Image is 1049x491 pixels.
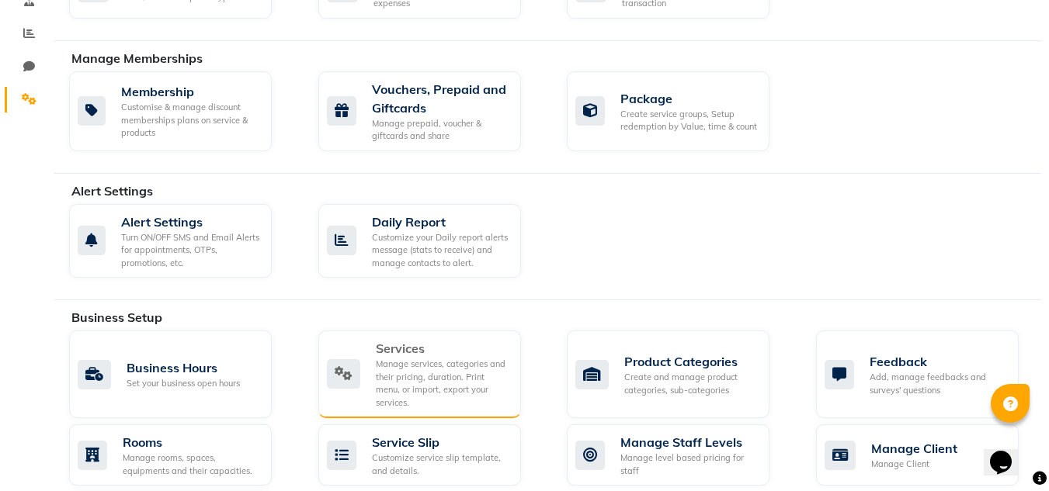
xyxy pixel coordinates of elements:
[127,377,240,390] div: Set your business open hours
[871,439,957,458] div: Manage Client
[121,82,259,101] div: Membership
[372,451,509,477] div: Customize service slip template, and details.
[121,231,259,270] div: Turn ON/OFF SMS and Email Alerts for appointments, OTPs, promotions, etc.
[123,433,259,451] div: Rooms
[372,231,509,270] div: Customize your Daily report alerts message (stats to receive) and manage contacts to alert.
[816,330,1042,418] a: FeedbackAdd, manage feedbacks and surveys' questions
[318,424,544,486] a: Service SlipCustomize service slip template, and details.
[123,451,259,477] div: Manage rooms, spaces, equipments and their capacities.
[624,352,757,371] div: Product Categories
[620,89,757,108] div: Package
[567,330,793,418] a: Product CategoriesCreate and manage product categories, sub-categories
[567,71,793,151] a: PackageCreate service groups, Setup redemption by Value, time & count
[816,424,1042,486] a: Manage ClientManage Client
[127,358,240,377] div: Business Hours
[318,330,544,418] a: ServicesManage services, categories and their pricing, duration. Print menu, or import, export yo...
[372,117,509,143] div: Manage prepaid, voucher & giftcards and share
[372,213,509,231] div: Daily Report
[870,352,1006,371] div: Feedback
[69,330,295,418] a: Business HoursSet your business open hours
[620,108,757,133] div: Create service groups, Setup redemption by Value, time & count
[376,339,509,358] div: Services
[69,71,295,151] a: MembershipCustomise & manage discount memberships plans on service & products
[318,204,544,278] a: Daily ReportCustomize your Daily report alerts message (stats to receive) and manage contacts to ...
[121,213,259,231] div: Alert Settings
[69,204,295,278] a: Alert SettingsTurn ON/OFF SMS and Email Alerts for appointments, OTPs, promotions, etc.
[567,424,793,486] a: Manage Staff LevelsManage level based pricing for staff
[376,358,509,409] div: Manage services, categories and their pricing, duration. Print menu, or import, export your servi...
[69,424,295,486] a: RoomsManage rooms, spaces, equipments and their capacities.
[620,433,757,451] div: Manage Staff Levels
[620,451,757,477] div: Manage level based pricing for staff
[871,458,957,471] div: Manage Client
[984,429,1033,475] iframe: chat widget
[624,371,757,396] div: Create and manage product categories, sub-categories
[372,80,509,117] div: Vouchers, Prepaid and Giftcards
[318,71,544,151] a: Vouchers, Prepaid and GiftcardsManage prepaid, voucher & giftcards and share
[121,101,259,140] div: Customise & manage discount memberships plans on service & products
[870,371,1006,396] div: Add, manage feedbacks and surveys' questions
[372,433,509,451] div: Service Slip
